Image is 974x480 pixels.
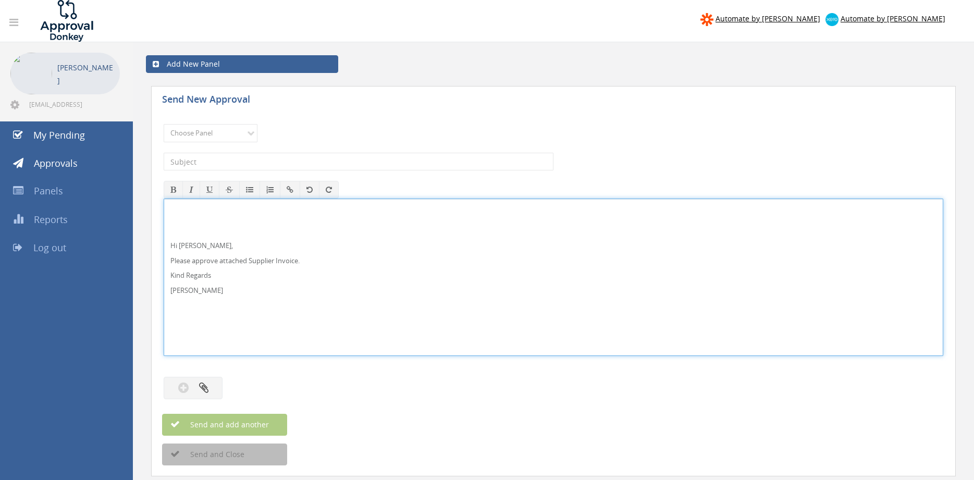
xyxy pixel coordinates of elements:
button: Italic [182,181,200,199]
input: Subject [164,153,553,170]
h5: Send New Approval [162,94,344,107]
button: Ordered List [260,181,280,199]
button: Bold [164,181,183,199]
span: [EMAIL_ADDRESS][DOMAIN_NAME] [29,100,118,108]
img: xero-logo.png [825,13,839,26]
span: Automate by [PERSON_NAME] [841,14,945,23]
span: Log out [33,241,66,254]
span: Send and add another [168,420,269,429]
a: Add New Panel [146,55,338,73]
span: Automate by [PERSON_NAME] [716,14,820,23]
p: Kind Regards [170,270,936,280]
button: Strikethrough [219,181,240,199]
img: zapier-logomark.png [700,13,713,26]
p: Hi [PERSON_NAME], [170,241,936,251]
span: My Pending [33,129,85,141]
p: Please approve attached Supplier Invoice. [170,256,936,266]
span: Panels [34,184,63,197]
button: Send and add another [162,414,287,436]
button: Unordered List [239,181,260,199]
button: Underline [200,181,219,199]
span: Approvals [34,157,78,169]
span: Reports [34,213,68,226]
button: Insert / edit link [280,181,300,199]
button: Redo [319,181,339,199]
button: Undo [300,181,319,199]
p: [PERSON_NAME] [57,61,115,87]
button: Send and Close [162,444,287,465]
p: [PERSON_NAME] [170,286,936,296]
